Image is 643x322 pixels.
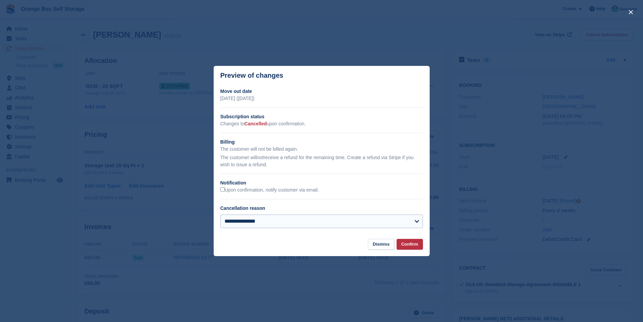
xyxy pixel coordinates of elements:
p: [DATE] ([DATE]) [220,95,423,102]
span: Cancelled [244,121,267,126]
em: not [257,155,263,160]
label: Upon confirmation, notify customer via email. [220,187,319,193]
button: close [625,7,636,18]
p: Changes to upon confirmation. [220,120,423,127]
p: The customer will receive a refund for the remaining time. Create a refund via Stripe if you wish... [220,154,423,168]
button: Confirm [397,239,423,250]
input: Upon confirmation, notify customer via email. [220,187,225,192]
button: Dismiss [368,239,394,250]
p: Preview of changes [220,72,284,79]
h2: Notification [220,179,423,187]
p: The customer will not be billed again. [220,146,423,153]
h2: Billing [220,139,423,146]
h2: Subscription status [220,113,423,120]
h2: Move out date [220,88,423,95]
label: Cancellation reason [220,205,265,211]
